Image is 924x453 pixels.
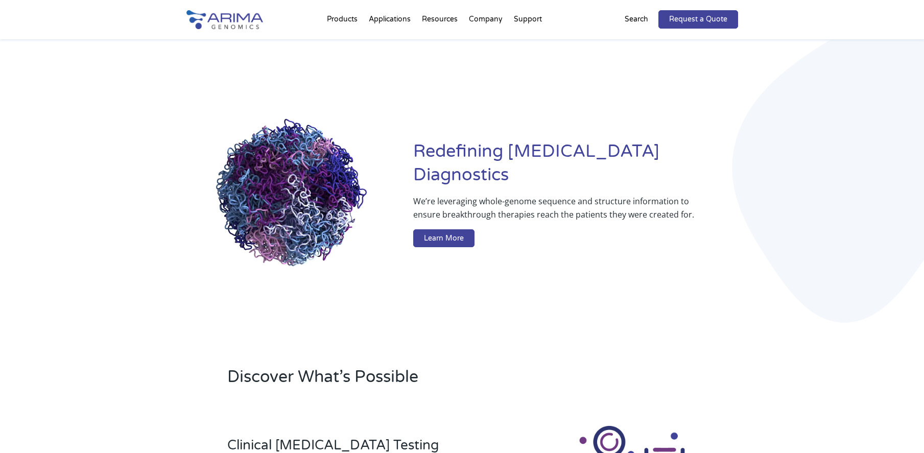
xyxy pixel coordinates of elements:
h2: Discover What’s Possible [227,366,593,396]
img: Arima-Genomics-logo [186,10,263,29]
a: Learn More [413,229,475,248]
a: Request a Quote [658,10,738,29]
p: Search [625,13,648,26]
iframe: Chat Widget [873,404,924,453]
h1: Redefining [MEDICAL_DATA] Diagnostics [413,140,738,195]
p: We’re leveraging whole-genome sequence and structure information to ensure breakthrough therapies... [413,195,697,229]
